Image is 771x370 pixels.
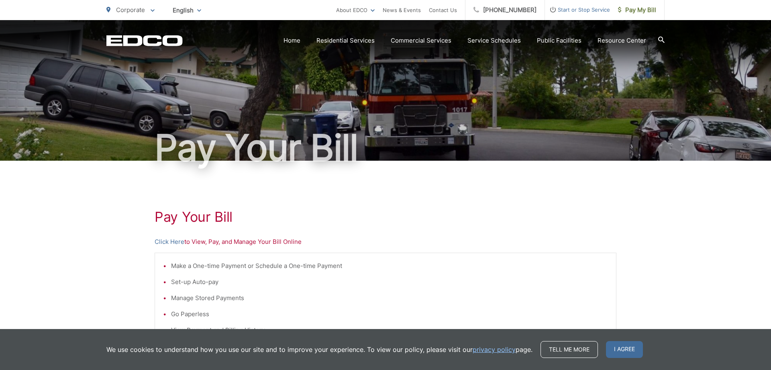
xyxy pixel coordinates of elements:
[171,277,608,287] li: Set-up Auto-pay
[155,237,184,247] a: Click Here
[171,293,608,303] li: Manage Stored Payments
[618,5,656,15] span: Pay My Bill
[171,325,608,335] li: View Payment and Billing History
[155,237,616,247] p: to View, Pay, and Manage Your Bill Online
[598,36,646,45] a: Resource Center
[106,345,532,354] p: We use cookies to understand how you use our site and to improve your experience. To view our pol...
[171,309,608,319] li: Go Paperless
[467,36,521,45] a: Service Schedules
[171,261,608,271] li: Make a One-time Payment or Schedule a One-time Payment
[155,209,616,225] h1: Pay Your Bill
[106,35,183,46] a: EDCD logo. Return to the homepage.
[116,6,145,14] span: Corporate
[167,3,207,17] span: English
[284,36,300,45] a: Home
[391,36,451,45] a: Commercial Services
[541,341,598,358] a: Tell me more
[429,5,457,15] a: Contact Us
[106,128,665,168] h1: Pay Your Bill
[316,36,375,45] a: Residential Services
[383,5,421,15] a: News & Events
[537,36,581,45] a: Public Facilities
[606,341,643,358] span: I agree
[336,5,375,15] a: About EDCO
[473,345,516,354] a: privacy policy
